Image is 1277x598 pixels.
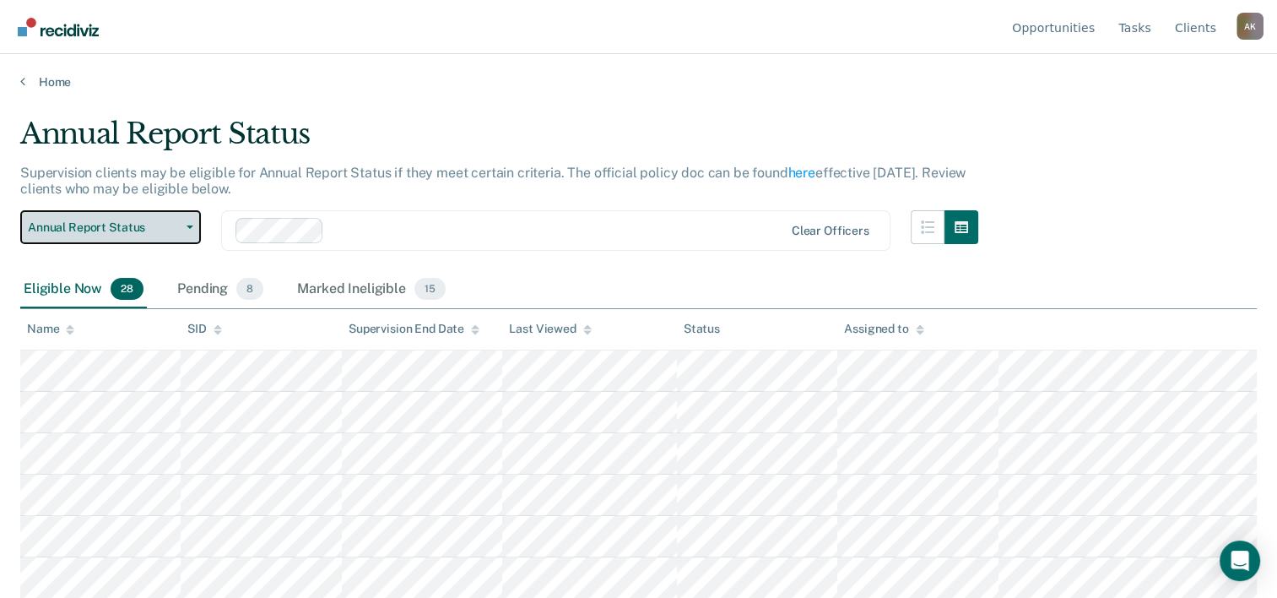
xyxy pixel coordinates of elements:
div: Open Intercom Messenger [1220,541,1260,581]
div: Assigned to [844,322,923,336]
span: 8 [236,278,263,300]
div: Eligible Now28 [20,271,147,308]
span: 28 [111,278,143,300]
a: Home [20,74,1257,90]
button: Annual Report Status [20,210,201,244]
img: Recidiviz [18,18,99,36]
p: Supervision clients may be eligible for Annual Report Status if they meet certain criteria. The o... [20,165,966,197]
span: 15 [414,278,446,300]
div: Last Viewed [509,322,591,336]
div: Pending8 [174,271,267,308]
div: SID [187,322,222,336]
div: Clear officers [792,224,869,238]
a: here [788,165,815,181]
div: Annual Report Status [20,117,978,165]
div: A K [1236,13,1263,40]
span: Annual Report Status [28,220,180,235]
div: Status [684,322,720,336]
div: Supervision End Date [349,322,479,336]
div: Marked Ineligible15 [294,271,448,308]
div: Name [27,322,74,336]
button: Profile dropdown button [1236,13,1263,40]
